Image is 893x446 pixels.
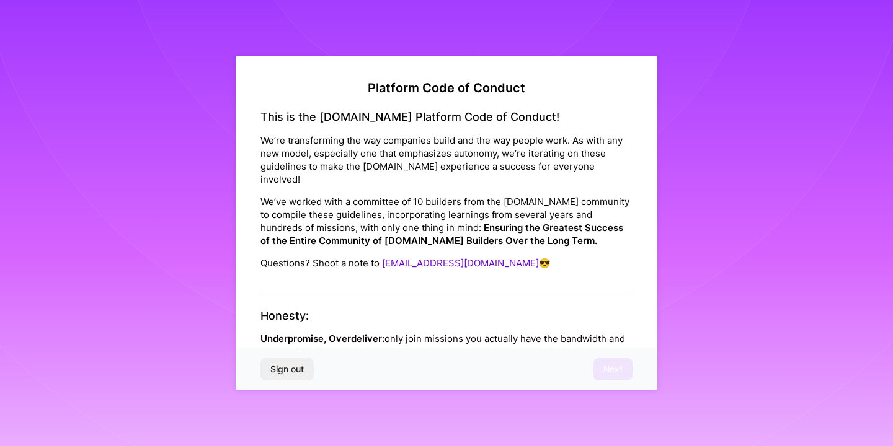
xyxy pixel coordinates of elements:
[260,256,633,269] p: Questions? Shoot a note to 😎
[382,257,539,269] a: [EMAIL_ADDRESS][DOMAIN_NAME]
[260,134,633,186] p: We’re transforming the way companies build and the way people work. As with any new model, especi...
[270,363,304,375] span: Sign out
[260,110,633,124] h4: This is the [DOMAIN_NAME] Platform Code of Conduct!
[260,332,633,371] p: only join missions you actually have the bandwidth and are qualified for. This might mean turning...
[260,358,314,380] button: Sign out
[260,333,384,344] strong: Underpromise, Overdeliver:
[260,309,633,323] h4: Honesty:
[260,222,623,247] strong: Ensuring the Greatest Success of the Entire Community of [DOMAIN_NAME] Builders Over the Long Term.
[260,195,633,247] p: We’ve worked with a committee of 10 builders from the [DOMAIN_NAME] community to compile these gu...
[260,81,633,95] h2: Platform Code of Conduct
